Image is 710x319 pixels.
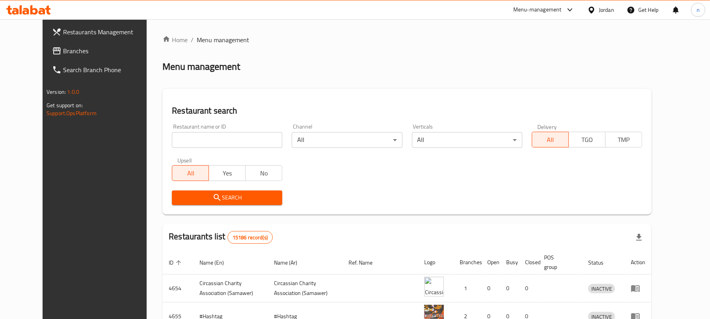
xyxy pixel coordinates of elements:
[172,190,282,205] button: Search
[544,253,572,272] span: POS group
[268,274,342,302] td: ​Circassian ​Charity ​Association​ (Samawer)
[697,6,700,14] span: n
[500,250,519,274] th: Busy
[209,165,246,181] button: Yes
[513,5,562,15] div: Menu-management
[63,65,155,75] span: Search Branch Phone
[537,124,557,129] label: Delivery
[227,231,273,244] div: Total records count
[47,100,83,110] span: Get support on:
[191,35,194,45] li: /
[175,168,206,179] span: All
[63,27,155,37] span: Restaurants Management
[172,105,642,117] h2: Restaurant search
[568,132,606,147] button: TGO
[177,157,192,163] label: Upsell
[453,250,481,274] th: Branches
[46,60,161,79] a: Search Branch Phone
[172,132,282,148] input: Search for restaurant name or ID..
[47,87,66,97] span: Version:
[178,193,276,203] span: Search
[169,258,184,267] span: ID
[481,274,500,302] td: 0
[162,60,240,73] h2: Menu management
[588,258,614,267] span: Status
[532,132,569,147] button: All
[47,108,97,118] a: Support.OpsPlatform
[162,35,652,45] nav: breadcrumb
[418,250,453,274] th: Logo
[249,168,279,179] span: No
[212,168,242,179] span: Yes
[599,6,614,14] div: Jordan
[631,284,645,293] div: Menu
[624,250,652,274] th: Action
[274,258,307,267] span: Name (Ar)
[46,22,161,41] a: Restaurants Management
[172,165,209,181] button: All
[292,132,402,148] div: All
[228,234,272,241] span: 15186 record(s)
[162,35,188,45] a: Home
[162,274,193,302] td: 4654
[630,228,649,247] div: Export file
[572,134,602,146] span: TGO
[605,132,642,147] button: TMP
[412,132,522,148] div: All
[193,274,268,302] td: ​Circassian ​Charity ​Association​ (Samawer)
[609,134,639,146] span: TMP
[169,231,273,244] h2: Restaurants list
[199,258,234,267] span: Name (En)
[46,41,161,60] a: Branches
[519,274,538,302] td: 0
[348,258,383,267] span: Ref. Name
[245,165,282,181] button: No
[588,284,615,293] span: INACTIVE
[453,274,481,302] td: 1
[481,250,500,274] th: Open
[197,35,249,45] span: Menu management
[500,274,519,302] td: 0
[535,134,566,146] span: All
[67,87,79,97] span: 1.0.0
[519,250,538,274] th: Closed
[63,46,155,56] span: Branches
[424,277,444,297] img: ​Circassian ​Charity ​Association​ (Samawer)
